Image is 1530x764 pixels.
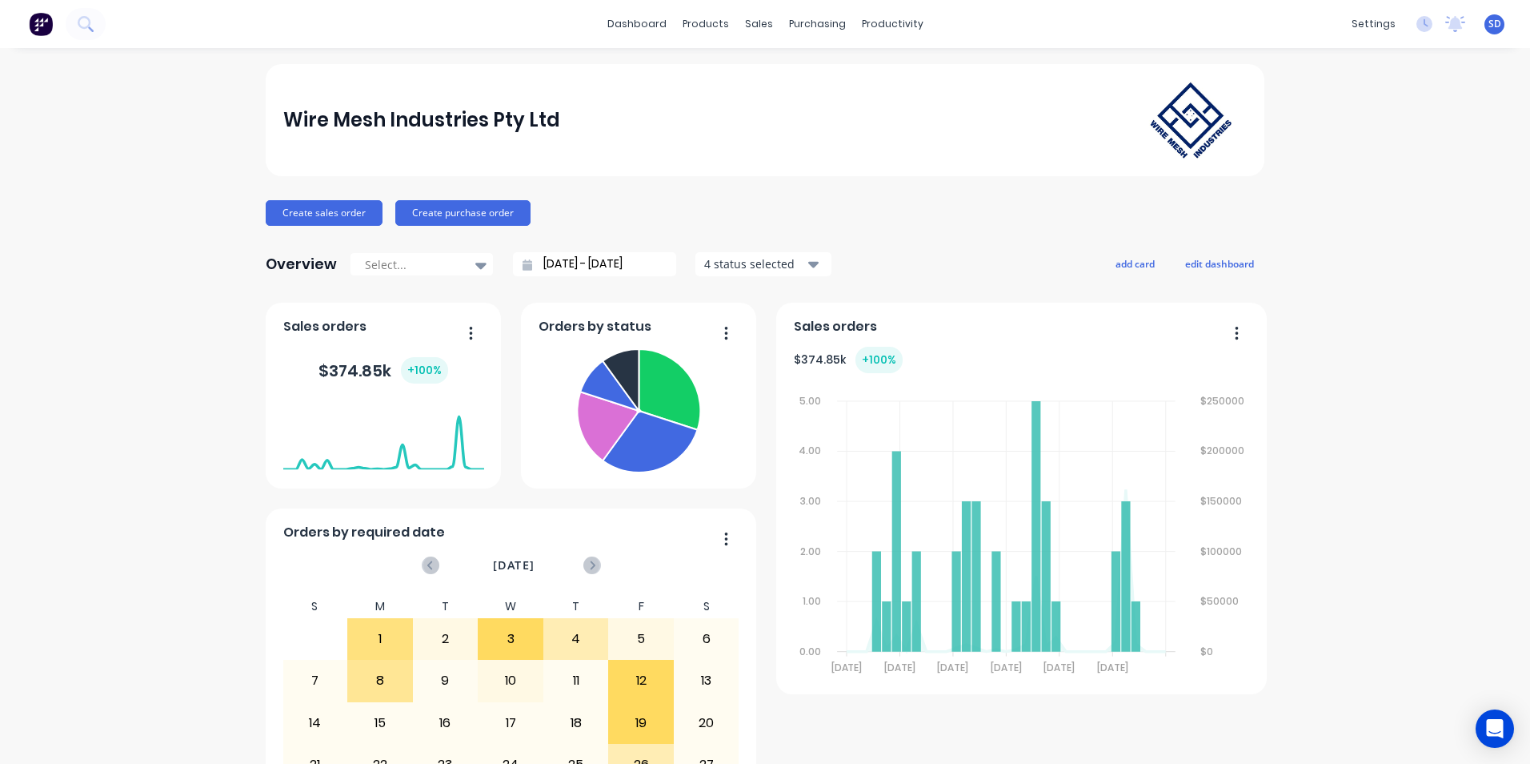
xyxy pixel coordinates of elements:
tspan: [DATE] [1043,661,1075,674]
tspan: $150000 [1200,494,1242,508]
div: S [282,595,348,618]
tspan: 5.00 [799,394,821,408]
span: [DATE] [493,557,535,574]
tspan: 2.00 [800,545,821,558]
button: Create sales order [266,200,382,226]
div: 12 [609,661,673,701]
a: dashboard [599,12,675,36]
div: $ 374.85k [794,347,903,373]
div: 9 [414,661,478,701]
div: $ 374.85k [318,357,448,384]
div: 18 [544,703,608,743]
tspan: [DATE] [831,661,862,674]
tspan: $0 [1200,645,1213,658]
tspan: $200000 [1200,444,1244,457]
div: 16 [414,703,478,743]
div: 7 [283,661,347,701]
div: 15 [348,703,412,743]
tspan: 3.00 [800,494,821,508]
div: products [675,12,737,36]
tspan: [DATE] [1097,661,1128,674]
div: purchasing [781,12,854,36]
tspan: $100000 [1200,545,1242,558]
tspan: [DATE] [937,661,968,674]
div: productivity [854,12,931,36]
tspan: [DATE] [884,661,915,674]
div: 4 status selected [704,255,805,272]
div: 20 [675,703,739,743]
div: Overview [266,248,337,280]
button: add card [1105,253,1165,274]
div: 17 [479,703,543,743]
span: Sales orders [283,317,366,336]
div: 14 [283,703,347,743]
div: Open Intercom Messenger [1476,710,1514,748]
span: Orders by status [539,317,651,336]
button: edit dashboard [1175,253,1264,274]
div: S [674,595,739,618]
div: 4 [544,619,608,659]
div: 6 [675,619,739,659]
div: settings [1344,12,1404,36]
div: + 100 % [855,347,903,373]
div: 11 [544,661,608,701]
div: F [608,595,674,618]
div: sales [737,12,781,36]
div: T [543,595,609,618]
tspan: 0.00 [799,645,821,658]
div: W [478,595,543,618]
div: 2 [414,619,478,659]
tspan: $250000 [1200,394,1244,408]
div: 5 [609,619,673,659]
tspan: [DATE] [991,661,1022,674]
div: Wire Mesh Industries Pty Ltd [283,104,560,136]
button: Create purchase order [395,200,531,226]
div: M [347,595,413,618]
div: + 100 % [401,357,448,384]
img: Factory [29,12,53,36]
div: 13 [675,661,739,701]
span: SD [1488,17,1501,31]
tspan: 1.00 [803,594,821,608]
div: 1 [348,619,412,659]
div: 10 [479,661,543,701]
button: 4 status selected [695,252,831,276]
div: T [413,595,479,618]
tspan: 4.00 [799,444,821,457]
img: Wire Mesh Industries Pty Ltd [1135,66,1247,174]
div: 3 [479,619,543,659]
tspan: $50000 [1200,594,1239,608]
div: 8 [348,661,412,701]
span: Sales orders [794,317,877,336]
div: 19 [609,703,673,743]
